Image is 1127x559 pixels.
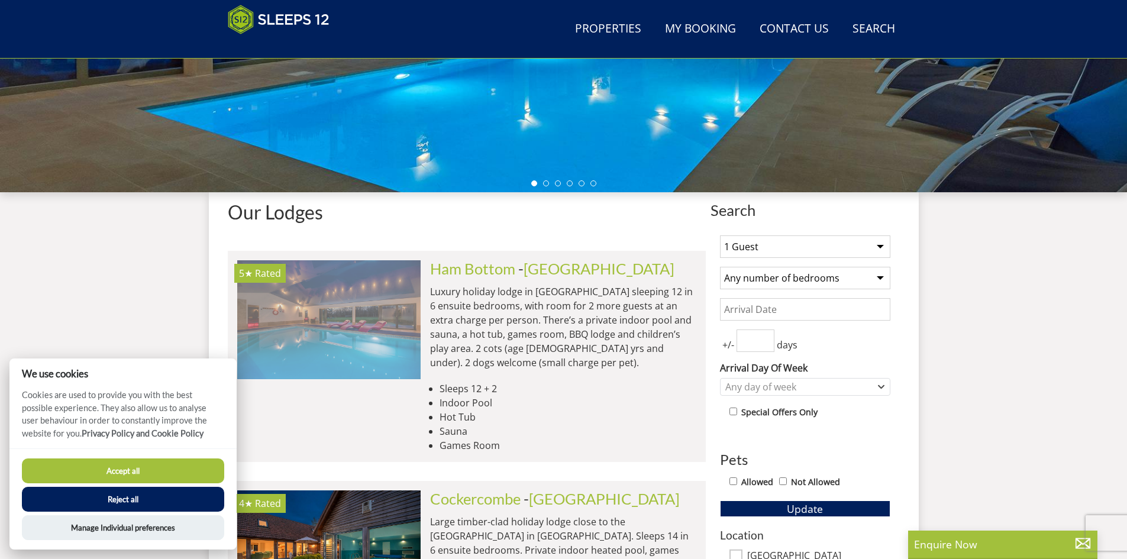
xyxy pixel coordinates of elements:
button: Accept all [22,458,224,483]
li: Indoor Pool [440,396,696,410]
p: Cookies are used to provide you with the best possible experience. They also allow us to analyse ... [9,389,237,448]
li: Games Room [440,438,696,453]
span: Search [711,202,900,218]
a: 5★ Rated [237,260,421,379]
img: Sleeps 12 [228,5,330,34]
a: Search [848,16,900,43]
h1: Our Lodges [228,202,706,222]
iframe: Customer reviews powered by Trustpilot [222,41,346,51]
li: Sauna [440,424,696,438]
span: +/- [720,338,737,352]
label: Special Offers Only [741,406,818,419]
input: Arrival Date [720,298,890,321]
h3: Location [720,529,890,541]
button: Update [720,500,890,517]
a: Properties [570,16,646,43]
label: Arrival Day Of Week [720,361,890,375]
span: Ham Bottom has a 5 star rating under the Quality in Tourism Scheme [239,267,253,280]
p: Luxury holiday lodge in [GEOGRAPHIC_DATA] sleeping 12 in 6 ensuite bedrooms, with room for 2 more... [430,285,696,370]
a: Contact Us [755,16,834,43]
a: [GEOGRAPHIC_DATA] [524,260,674,277]
a: Privacy Policy and Cookie Policy [82,428,204,438]
span: days [774,338,800,352]
div: Any day of week [722,380,876,393]
span: Update [787,502,823,516]
a: [GEOGRAPHIC_DATA] [529,490,680,508]
h3: Pets [720,452,890,467]
button: Reject all [22,487,224,512]
li: Hot Tub [440,410,696,424]
span: Rated [255,267,281,280]
li: Sleeps 12 + 2 [440,382,696,396]
button: Manage Individual preferences [22,515,224,540]
img: ham-bottom-somerset-accommodtion-home-holiday-sleeping-8.original.jpg [237,260,421,379]
label: Not Allowed [791,476,840,489]
span: Cockercombe has a 4 star rating under the Quality in Tourism Scheme [239,497,253,510]
a: Cockercombe [430,490,521,508]
div: Combobox [720,378,890,396]
a: My Booking [660,16,741,43]
p: Enquire Now [914,537,1092,552]
a: Ham Bottom [430,260,515,277]
span: Rated [255,497,281,510]
span: - [518,260,674,277]
span: - [524,490,680,508]
label: Allowed [741,476,773,489]
h2: We use cookies [9,368,237,379]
